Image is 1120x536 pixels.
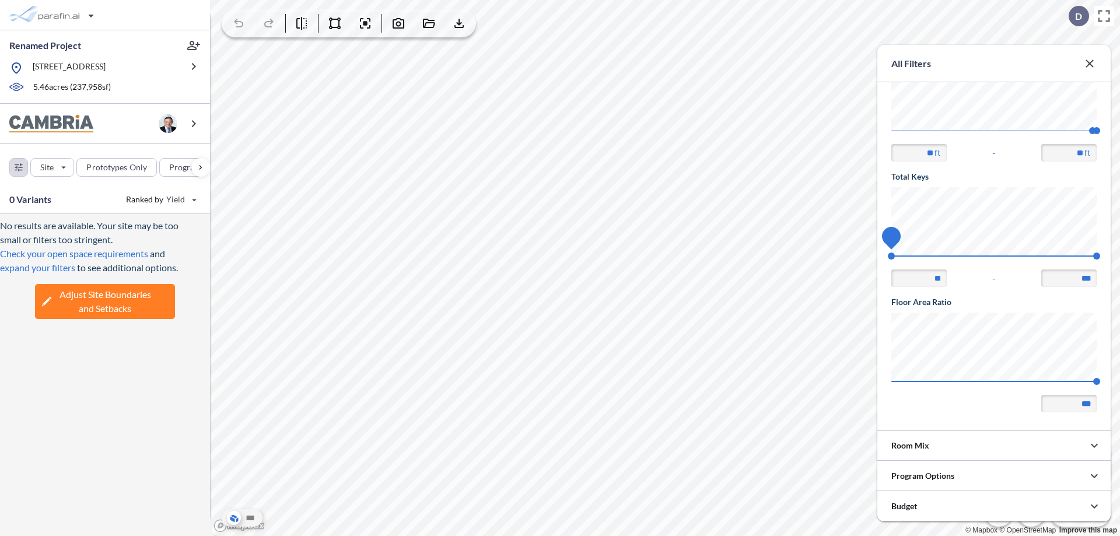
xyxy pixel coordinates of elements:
[213,519,265,533] a: Mapbox homepage
[117,190,204,209] button: Ranked by Yield
[33,61,106,75] p: [STREET_ADDRESS]
[999,526,1056,534] a: OpenStreetMap
[86,162,147,173] p: Prototypes Only
[891,500,917,512] p: Budget
[1059,526,1117,534] a: Improve this map
[935,147,940,159] label: ft
[166,194,185,205] span: Yield
[1084,147,1090,159] label: ft
[891,171,1097,183] h5: Total Keys
[159,114,177,133] img: user logo
[30,158,74,177] button: Site
[9,192,52,206] p: 0 Variants
[243,511,257,525] button: Site Plan
[227,511,241,525] button: Aerial View
[891,57,931,71] p: All Filters
[891,296,1097,308] h5: Floor Area Ratio
[1075,11,1082,22] p: D
[965,526,998,534] a: Mapbox
[891,470,954,482] p: Program Options
[159,158,222,177] button: Program
[60,288,151,316] span: Adjust Site Boundaries and Setbacks
[35,284,175,319] button: Adjust Site Boundariesand Setbacks
[33,81,111,94] p: 5.46 acres ( 237,958 sf)
[9,115,93,133] img: BrandImage
[891,144,1097,162] div: -
[887,232,895,240] span: 74
[76,158,157,177] button: Prototypes Only
[9,39,81,52] p: Renamed Project
[169,162,202,173] p: Program
[40,162,54,173] p: Site
[891,440,929,451] p: Room Mix
[891,269,1097,287] div: -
